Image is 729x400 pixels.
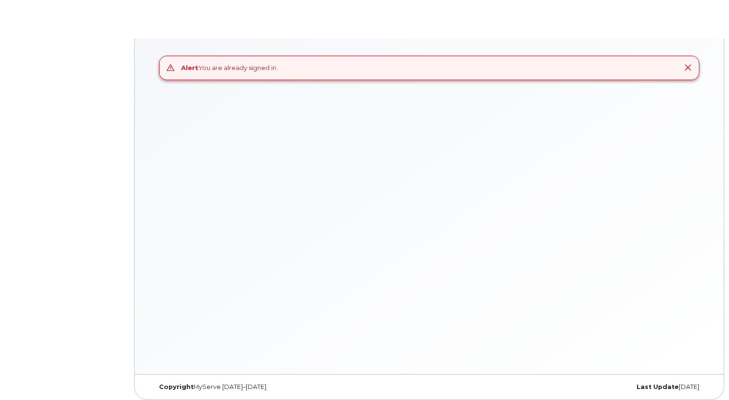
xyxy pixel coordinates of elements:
div: [DATE] [522,383,706,391]
strong: Last Update [637,383,679,390]
strong: Alert [181,64,198,71]
div: You are already signed in. [181,63,278,72]
div: MyServe [DATE]–[DATE] [152,383,337,391]
strong: Copyright [159,383,194,390]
